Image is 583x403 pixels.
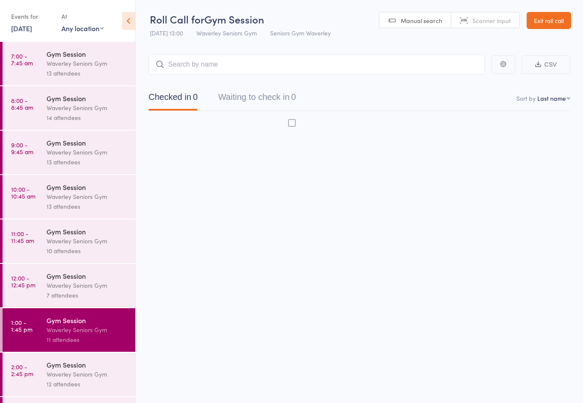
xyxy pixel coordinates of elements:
[47,192,128,201] div: Waverley Seniors Gym
[47,360,128,369] div: Gym Session
[472,16,511,25] span: Scanner input
[47,271,128,280] div: Gym Session
[47,58,128,68] div: Waverley Seniors Gym
[61,23,104,33] div: Any location
[47,290,128,300] div: 7 attendees
[47,325,128,335] div: Waverley Seniors Gym
[47,103,128,113] div: Waverley Seniors Gym
[47,93,128,103] div: Gym Session
[270,29,331,37] span: Seniors Gym Waverley
[11,23,32,33] a: [DATE]
[537,94,566,102] div: Last name
[204,12,264,26] span: Gym Session
[527,12,571,29] a: Exit roll call
[3,86,135,130] a: 8:00 -8:45 amGym SessionWaverley Seniors Gym14 attendees
[47,315,128,325] div: Gym Session
[47,113,128,123] div: 14 attendees
[291,92,296,102] div: 0
[47,49,128,58] div: Gym Session
[193,92,198,102] div: 0
[47,201,128,211] div: 13 attendees
[149,55,485,74] input: Search by name
[47,227,128,236] div: Gym Session
[3,264,135,307] a: 12:00 -12:45 pmGym SessionWaverley Seniors Gym7 attendees
[3,353,135,396] a: 2:00 -2:45 pmGym SessionWaverley Seniors Gym12 attendees
[3,308,135,352] a: 1:00 -1:45 pmGym SessionWaverley Seniors Gym11 attendees
[522,55,570,74] button: CSV
[11,9,53,23] div: Events for
[150,29,183,37] span: [DATE] 13:00
[3,219,135,263] a: 11:00 -11:45 amGym SessionWaverley Seniors Gym10 attendees
[516,94,536,102] label: Sort by
[401,16,442,25] span: Manual search
[11,363,33,377] time: 2:00 - 2:45 pm
[11,53,33,66] time: 7:00 - 7:45 am
[47,157,128,167] div: 13 attendees
[11,186,35,199] time: 10:00 - 10:45 am
[47,280,128,290] div: Waverley Seniors Gym
[47,182,128,192] div: Gym Session
[47,379,128,389] div: 12 attendees
[11,230,34,244] time: 11:00 - 11:45 am
[11,319,32,333] time: 1:00 - 1:45 pm
[47,335,128,345] div: 11 attendees
[3,42,135,85] a: 7:00 -7:45 amGym SessionWaverley Seniors Gym13 attendees
[47,138,128,147] div: Gym Session
[3,131,135,174] a: 9:00 -9:45 amGym SessionWaverley Seniors Gym13 attendees
[11,275,35,288] time: 12:00 - 12:45 pm
[47,147,128,157] div: Waverley Seniors Gym
[47,369,128,379] div: Waverley Seniors Gym
[150,12,204,26] span: Roll Call for
[11,141,33,155] time: 9:00 - 9:45 am
[11,97,33,111] time: 8:00 - 8:45 am
[149,88,198,111] button: Checked in0
[196,29,257,37] span: Waverley Seniors Gym
[218,88,296,111] button: Waiting to check in0
[47,236,128,246] div: Waverley Seniors Gym
[47,68,128,78] div: 13 attendees
[47,246,128,256] div: 10 attendees
[61,9,104,23] div: At
[3,175,135,219] a: 10:00 -10:45 amGym SessionWaverley Seniors Gym13 attendees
